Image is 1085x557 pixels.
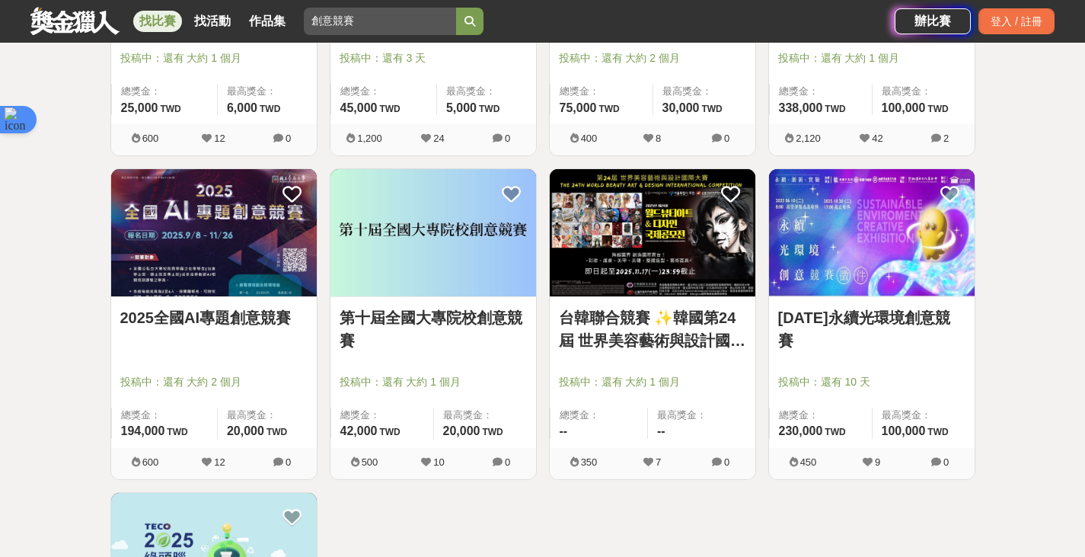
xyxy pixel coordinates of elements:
span: 0 [286,133,291,144]
span: 42 [872,133,882,144]
span: TWD [825,104,845,114]
span: 100,000 [882,424,926,437]
span: 1,200 [357,133,382,144]
span: 總獎金： [779,408,863,423]
span: 12 [214,133,225,144]
span: 投稿中：還有 大約 1 個月 [778,50,965,66]
span: 194,000 [121,424,165,437]
img: Cover Image [550,169,755,296]
span: 9 [875,456,880,468]
a: 台韓聯合競賽 ✨韓國第24屆 世界美容藝術與設計國際大賽 [559,306,746,352]
span: 20,000 [443,424,480,437]
span: 投稿中：還有 大約 1 個月 [559,374,746,390]
span: 總獎金： [560,408,639,423]
span: 7 [656,456,661,468]
a: 找比賽 [133,11,182,32]
span: -- [657,424,665,437]
span: 0 [724,133,729,144]
span: 24 [433,133,444,144]
span: 投稿中：還有 10 天 [778,374,965,390]
a: Cover Image [330,169,536,297]
span: 0 [505,456,510,468]
span: 5,000 [446,101,477,114]
span: 總獎金： [779,84,863,99]
span: TWD [379,104,400,114]
span: 最高獎金： [882,408,965,423]
span: 最高獎金： [446,84,527,99]
span: 投稿中：還有 大約 1 個月 [340,374,527,390]
span: 總獎金： [560,84,643,99]
span: 600 [142,456,159,468]
span: TWD [167,427,187,437]
span: -- [560,424,568,437]
span: TWD [701,104,722,114]
input: 有長照挺你，care到心坎裡！青春出手，拍出照顧 影音徵件活動 [304,8,456,35]
span: TWD [260,104,280,114]
div: 登入 / 註冊 [978,8,1055,34]
span: TWD [379,427,400,437]
span: TWD [825,427,845,437]
span: 2 [943,133,949,144]
span: 338,000 [779,101,823,114]
a: 辦比賽 [895,8,971,34]
span: 0 [505,133,510,144]
span: 最高獎金： [227,84,308,99]
span: 0 [724,456,729,468]
span: 10 [433,456,444,468]
span: TWD [927,427,948,437]
span: 450 [800,456,817,468]
a: 第十屆全國大專院校創意競賽 [340,306,527,352]
span: TWD [598,104,619,114]
span: 500 [362,456,378,468]
span: TWD [160,104,180,114]
span: 0 [943,456,949,468]
span: TWD [482,427,503,437]
span: 投稿中：還有 3 天 [340,50,527,66]
a: Cover Image [550,169,755,297]
span: 最高獎金： [662,84,746,99]
span: 總獎金： [121,84,208,99]
img: Cover Image [769,169,975,296]
span: 投稿中：還有 大約 2 個月 [120,374,308,390]
span: 400 [581,133,598,144]
a: Cover Image [111,169,317,297]
span: 最高獎金： [882,84,965,99]
span: 600 [142,133,159,144]
img: Cover Image [111,169,317,296]
a: Cover Image [769,169,975,297]
span: 6,000 [227,101,257,114]
a: 找活動 [188,11,237,32]
a: [DATE]永續光環境創意競賽 [778,306,965,352]
span: 30,000 [662,101,700,114]
span: 總獎金： [340,408,424,423]
a: 作品集 [243,11,292,32]
span: 最高獎金： [657,408,746,423]
img: Cover Image [330,169,536,296]
span: 最高獎金： [227,408,308,423]
span: 2,120 [796,133,821,144]
span: TWD [927,104,948,114]
span: 350 [581,456,598,468]
span: 12 [214,456,225,468]
span: 投稿中：還有 大約 2 個月 [559,50,746,66]
span: 75,000 [560,101,597,114]
span: 最高獎金： [443,408,527,423]
span: TWD [479,104,499,114]
span: 100,000 [882,101,926,114]
span: 20,000 [227,424,264,437]
span: 總獎金： [121,408,208,423]
span: 25,000 [121,101,158,114]
span: 總獎金： [340,84,427,99]
a: 2025全國AI專題創意競賽 [120,306,308,329]
span: 0 [286,456,291,468]
span: 投稿中：還有 大約 1 個月 [120,50,308,66]
span: TWD [266,427,287,437]
span: 230,000 [779,424,823,437]
span: 42,000 [340,424,378,437]
span: 8 [656,133,661,144]
span: 45,000 [340,101,378,114]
